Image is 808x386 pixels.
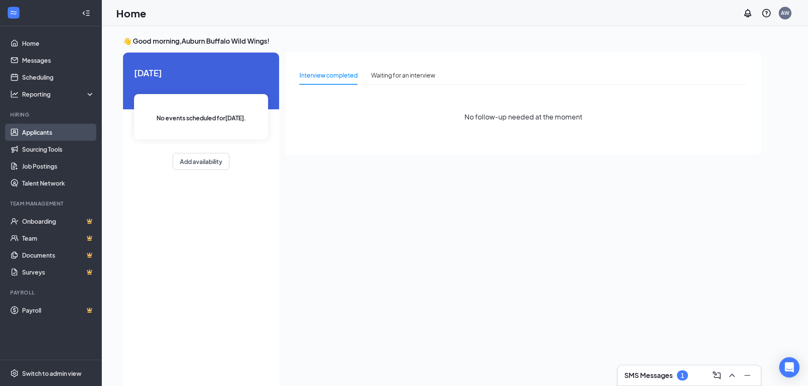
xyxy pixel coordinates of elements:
div: Team Management [10,200,93,207]
button: ComposeMessage [710,369,724,382]
button: Add availability [173,153,229,170]
svg: Settings [10,369,19,378]
a: TeamCrown [22,230,95,247]
div: Switch to admin view [22,369,81,378]
button: Minimize [741,369,754,382]
svg: Notifications [743,8,753,18]
a: Applicants [22,124,95,141]
a: PayrollCrown [22,302,95,319]
div: Open Intercom Messenger [779,357,800,378]
span: No events scheduled for [DATE] . [157,113,246,122]
h3: 👋 Good morning, Auburn Buffalo Wild Wings ! [123,36,761,46]
span: No follow-up needed at the moment [464,111,582,122]
div: 1 [681,372,684,379]
svg: WorkstreamLogo [9,8,18,17]
a: Home [22,35,95,52]
a: Talent Network [22,175,95,192]
div: Reporting [22,90,95,98]
span: [DATE] [134,66,268,79]
a: Sourcing Tools [22,141,95,158]
div: Hiring [10,111,93,118]
h1: Home [116,6,146,20]
svg: Minimize [742,370,752,380]
a: DocumentsCrown [22,247,95,264]
a: Messages [22,52,95,69]
h3: SMS Messages [624,371,673,380]
button: ChevronUp [725,369,739,382]
svg: Analysis [10,90,19,98]
div: AW [781,9,789,17]
a: SurveysCrown [22,264,95,280]
svg: ComposeMessage [712,370,722,380]
a: OnboardingCrown [22,213,95,230]
div: Payroll [10,289,93,296]
svg: ChevronUp [727,370,737,380]
a: Job Postings [22,158,95,175]
a: Scheduling [22,69,95,86]
div: Interview completed [299,70,358,80]
svg: Collapse [82,9,90,17]
div: Waiting for an interview [371,70,435,80]
svg: QuestionInfo [761,8,772,18]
